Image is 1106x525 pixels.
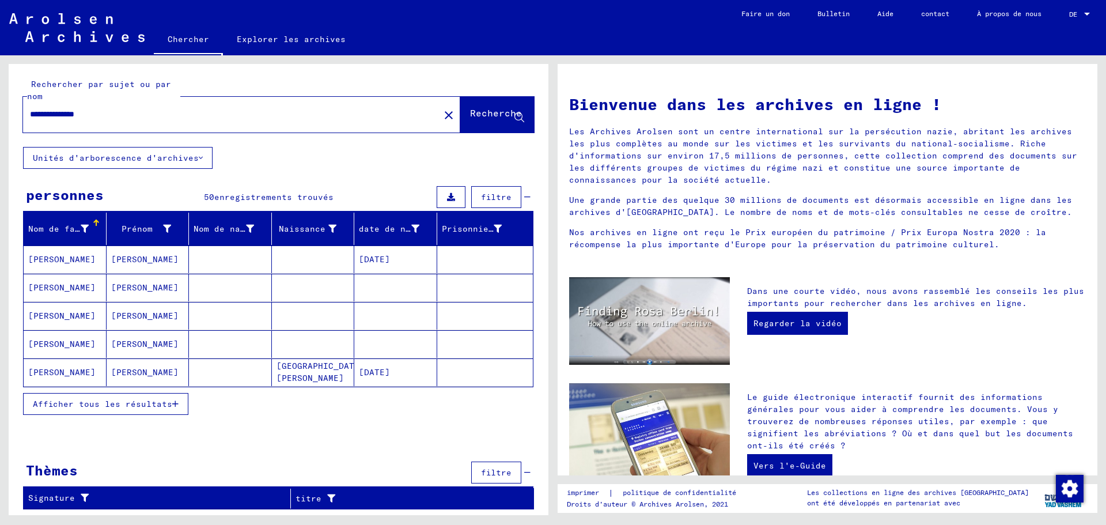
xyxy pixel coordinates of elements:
font: imprimer [567,488,599,497]
img: video.jpg [569,277,730,365]
font: Une grande partie des quelque 30 millions de documents est désormais accessible en ligne dans les... [569,195,1072,217]
mat-header-cell: Nom de famille [24,213,107,245]
button: filtre [471,186,521,208]
font: Unités d'arborescence d'archives [33,153,199,163]
font: Nos archives en ligne ont reçu le Prix européen du patrimoine / Prix Europa Nostra 2020 : la réco... [569,227,1046,250]
font: Bienvenue dans les archives en ligne ! [569,94,941,114]
a: Explorer les archives [223,25,359,53]
mat-header-cell: Prénom [107,213,190,245]
mat-header-cell: Prisonnier # [437,213,533,245]
font: Dans une courte vidéo, nous avons rassemblé les conseils les plus importants pour rechercher dans... [747,286,1084,308]
a: Chercher [154,25,223,55]
font: [PERSON_NAME] [28,367,96,377]
font: Recherche [470,107,522,119]
div: titre [296,489,520,508]
div: Nom de naissance [194,220,271,238]
font: À propos de nous [977,9,1041,18]
a: Vers l'e-Guide [747,454,832,477]
a: imprimer [567,487,608,499]
font: [GEOGRAPHIC_DATA][PERSON_NAME] [276,361,365,383]
font: [PERSON_NAME] [28,311,96,321]
font: [DATE] [359,254,390,265]
font: | [608,488,613,498]
font: Vers l'e-Guide [753,460,826,471]
mat-icon: close [442,108,456,122]
font: Nom de naissance [194,224,276,234]
font: Les Archives Arolsen sont un centre international sur la persécution nazie, abritant les archives... [569,126,1077,185]
div: date de naissance [359,220,437,238]
font: Prénom [122,224,153,234]
button: Unités d'arborescence d'archives [23,147,213,169]
font: [PERSON_NAME] [111,254,179,265]
font: filtre [481,467,512,478]
font: [PERSON_NAME] [28,254,96,265]
font: enregistrements trouvés [214,192,334,202]
font: Faire un don [741,9,790,18]
font: [PERSON_NAME] [28,339,96,349]
font: Le guide électronique interactif fournit des informations générales pour vous aider à comprendre ... [747,392,1073,451]
button: Afficher tous les résultats [23,393,188,415]
font: titre [296,493,321,504]
font: Droits d'auteur © Archives Arolsen, 2021 [567,500,728,508]
a: Regarder la vidéo [747,312,848,335]
div: Modifier le consentement [1055,474,1083,502]
button: Recherche [460,97,534,133]
img: Modifier le consentement [1056,475,1084,503]
mat-header-cell: Naissance [272,213,355,245]
font: 50 [204,192,214,202]
div: Naissance [276,220,354,238]
a: politique de confidentialité [613,487,750,499]
font: [PERSON_NAME] [111,367,179,377]
font: [PERSON_NAME] [111,282,179,293]
img: yv_logo.png [1042,484,1085,512]
font: Bulletin [817,9,850,18]
font: Naissance [279,224,325,234]
font: [PERSON_NAME] [111,311,179,321]
font: Regarder la vidéo [753,318,842,328]
button: filtre [471,462,521,484]
mat-header-cell: Nom de naissance [189,213,272,245]
font: personnes [26,186,104,203]
div: Prisonnier # [442,220,520,238]
div: Signature [28,489,290,508]
font: Rechercher par sujet ou par nom [27,79,171,101]
font: Signature [28,493,75,503]
font: Aide [877,9,893,18]
font: Afficher tous les résultats [33,399,172,409]
font: Explorer les archives [237,34,346,44]
font: [PERSON_NAME] [111,339,179,349]
font: Prisonnier # [442,224,504,234]
font: ont été développés en partenariat avec [807,498,960,507]
div: Prénom [111,220,189,238]
font: contact [921,9,949,18]
img: eguide.jpg [569,383,730,490]
font: filtre [481,192,512,202]
font: Nom de famille [28,224,101,234]
mat-header-cell: date de naissance [354,213,437,245]
font: Chercher [168,34,209,44]
font: [PERSON_NAME] [28,282,96,293]
font: date de naissance [359,224,447,234]
font: politique de confidentialité [623,488,736,497]
button: Clair [437,103,460,126]
font: [DATE] [359,367,390,377]
div: Nom de famille [28,220,106,238]
font: Les collections en ligne des archives [GEOGRAPHIC_DATA] [807,488,1029,497]
font: Thèmes [26,462,78,479]
font: DE [1069,10,1077,18]
img: Arolsen_neg.svg [9,13,145,42]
